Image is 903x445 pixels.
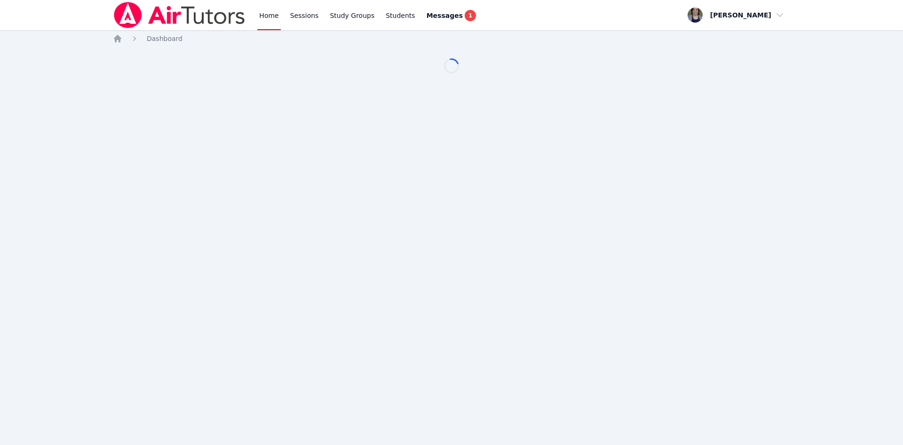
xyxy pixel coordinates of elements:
[465,10,476,21] span: 1
[147,35,182,42] span: Dashboard
[427,11,463,20] span: Messages
[113,34,790,43] nav: Breadcrumb
[147,34,182,43] a: Dashboard
[113,2,246,28] img: Air Tutors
